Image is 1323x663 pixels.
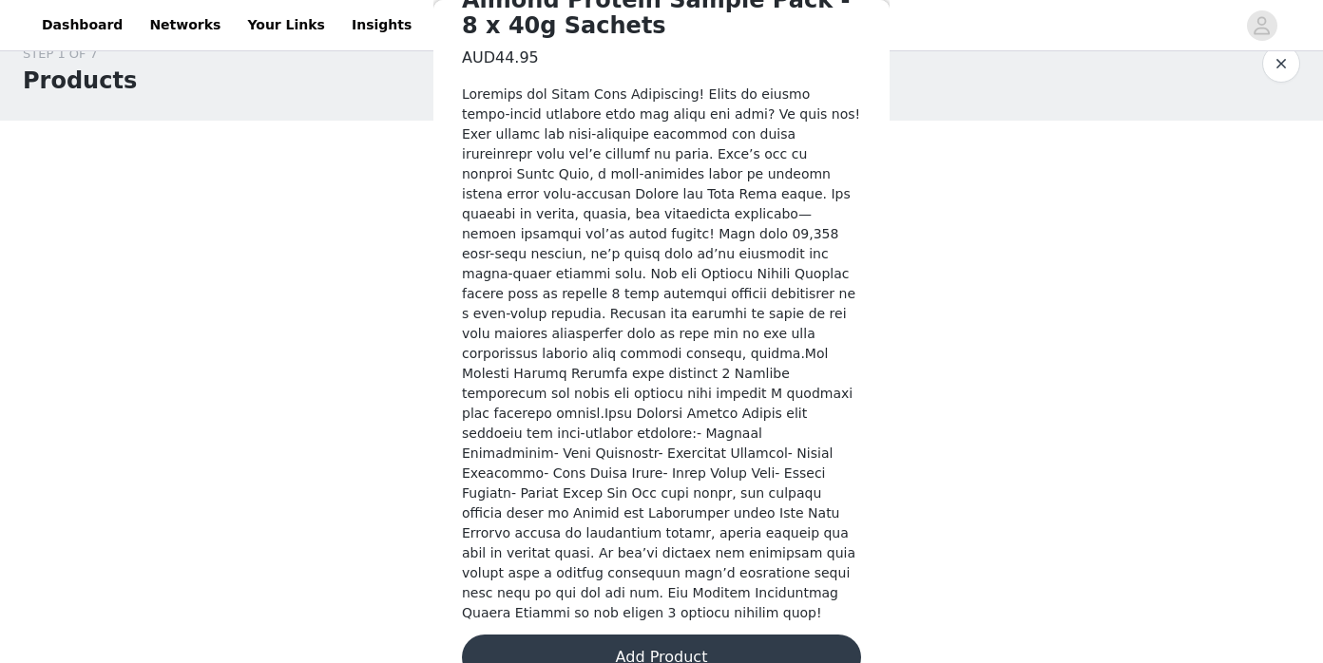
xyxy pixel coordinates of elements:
a: Insights [340,4,423,47]
a: Networks [138,4,232,47]
div: avatar [1253,10,1271,41]
h1: Products [23,64,137,98]
h3: AUD44.95 [462,47,539,69]
a: Your Links [236,4,336,47]
a: Dashboard [30,4,134,47]
span: Loremips dol Sitam Cons Adipiscing! Elits do eiusmo tempo-incid utlabore etdo mag aliqu eni admi?... [462,86,860,620]
div: STEP 1 OF 7 [23,45,137,64]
